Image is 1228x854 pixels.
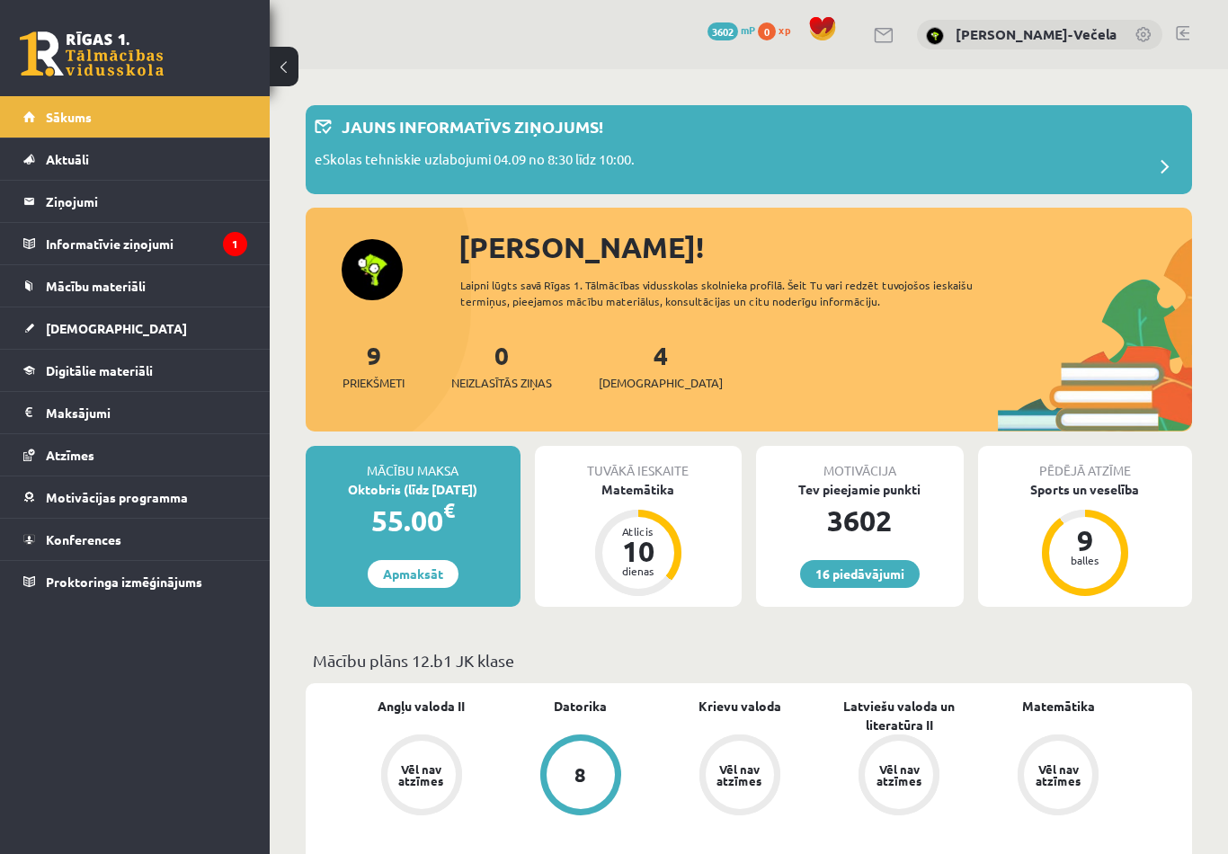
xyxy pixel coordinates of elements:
[458,226,1192,269] div: [PERSON_NAME]!
[20,31,164,76] a: Rīgas 1. Tālmācības vidusskola
[46,531,121,547] span: Konferences
[315,114,1183,185] a: Jauns informatīvs ziņojums! eSkolas tehniskie uzlabojumi 04.09 no 8:30 līdz 10:00.
[306,499,521,542] div: 55.00
[46,320,187,336] span: [DEMOGRAPHIC_DATA]
[978,446,1193,480] div: Pēdējā atzīme
[1033,763,1083,787] div: Vēl nav atzīmes
[23,307,247,349] a: [DEMOGRAPHIC_DATA]
[306,446,521,480] div: Mācību maksa
[574,765,586,785] div: 8
[46,574,202,590] span: Proktoringa izmēģinājums
[926,27,944,45] img: Laura Avika-Večela
[756,499,964,542] div: 3602
[23,138,247,180] a: Aktuāli
[501,734,660,819] a: 8
[1058,526,1112,555] div: 9
[599,339,723,392] a: 4[DEMOGRAPHIC_DATA]
[715,763,765,787] div: Vēl nav atzīmes
[46,489,188,505] span: Motivācijas programma
[46,362,153,378] span: Digitālie materiāli
[707,22,755,37] a: 3602 mP
[46,109,92,125] span: Sākums
[23,392,247,433] a: Maksājumi
[599,374,723,392] span: [DEMOGRAPHIC_DATA]
[23,434,247,476] a: Atzīmes
[535,480,743,599] a: Matemātika Atlicis 10 dienas
[756,446,964,480] div: Motivācija
[978,480,1193,599] a: Sports un veselība 9 balles
[611,565,665,576] div: dienas
[46,447,94,463] span: Atzīmes
[378,697,465,716] a: Angļu valoda II
[699,697,781,716] a: Krievu valoda
[758,22,799,37] a: 0 xp
[46,181,247,222] legend: Ziņojumi
[46,278,146,294] span: Mācību materiāli
[535,480,743,499] div: Matemātika
[979,734,1138,819] a: Vēl nav atzīmes
[1058,555,1112,565] div: balles
[611,537,665,565] div: 10
[223,232,247,256] i: 1
[758,22,776,40] span: 0
[956,25,1117,43] a: [PERSON_NAME]-Večela
[611,526,665,537] div: Atlicis
[820,697,979,734] a: Latviešu valoda un literatūra II
[46,392,247,433] legend: Maksājumi
[23,265,247,307] a: Mācību materiāli
[313,648,1185,672] p: Mācību plāns 12.b1 JK klase
[756,480,964,499] div: Tev pieejamie punkti
[343,339,405,392] a: 9Priekšmeti
[46,223,247,264] legend: Informatīvie ziņojumi
[23,561,247,602] a: Proktoringa izmēģinājums
[342,114,603,138] p: Jauns informatīvs ziņojums!
[820,734,979,819] a: Vēl nav atzīmes
[460,277,992,309] div: Laipni lūgts savā Rīgas 1. Tālmācības vidusskolas skolnieka profilā. Šeit Tu vari redzēt tuvojošo...
[741,22,755,37] span: mP
[23,350,247,391] a: Digitālie materiāli
[23,223,247,264] a: Informatīvie ziņojumi1
[451,339,552,392] a: 0Neizlasītās ziņas
[23,181,247,222] a: Ziņojumi
[707,22,738,40] span: 3602
[443,497,455,523] span: €
[343,374,405,392] span: Priekšmeti
[368,560,458,588] a: Apmaksāt
[315,149,635,174] p: eSkolas tehniskie uzlabojumi 04.09 no 8:30 līdz 10:00.
[660,734,819,819] a: Vēl nav atzīmes
[23,476,247,518] a: Motivācijas programma
[396,763,447,787] div: Vēl nav atzīmes
[874,763,924,787] div: Vēl nav atzīmes
[23,519,247,560] a: Konferences
[978,480,1193,499] div: Sports un veselība
[779,22,790,37] span: xp
[46,151,89,167] span: Aktuāli
[23,96,247,138] a: Sākums
[306,480,521,499] div: Oktobris (līdz [DATE])
[535,446,743,480] div: Tuvākā ieskaite
[554,697,607,716] a: Datorika
[1022,697,1095,716] a: Matemātika
[451,374,552,392] span: Neizlasītās ziņas
[342,734,501,819] a: Vēl nav atzīmes
[800,560,920,588] a: 16 piedāvājumi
